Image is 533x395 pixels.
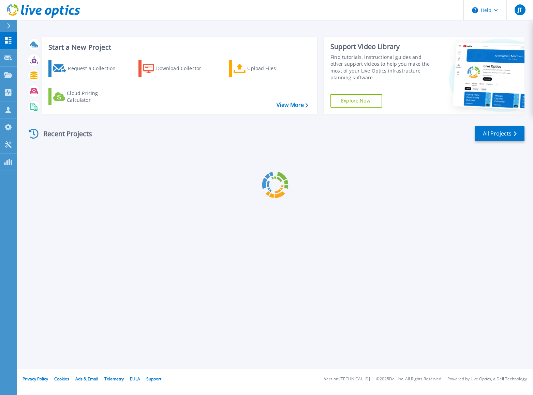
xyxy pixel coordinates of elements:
[247,62,302,75] div: Upload Files
[23,376,48,382] a: Privacy Policy
[48,88,124,105] a: Cloud Pricing Calculator
[376,377,441,381] li: © 2025 Dell Inc. All Rights Reserved
[104,376,124,382] a: Telemetry
[330,94,382,108] a: Explore Now!
[447,377,527,381] li: Powered by Live Optics, a Dell Technology
[138,60,214,77] a: Download Collector
[330,42,431,51] div: Support Video Library
[130,376,140,382] a: EULA
[229,60,305,77] a: Upload Files
[26,125,101,142] div: Recent Projects
[475,126,524,141] a: All Projects
[48,60,124,77] a: Request a Collection
[146,376,161,382] a: Support
[67,90,121,104] div: Cloud Pricing Calculator
[277,102,308,108] a: View More
[75,376,98,382] a: Ads & Email
[68,62,122,75] div: Request a Collection
[48,44,308,51] h3: Start a New Project
[54,376,69,382] a: Cookies
[324,377,370,381] li: Version: [TECHNICAL_ID]
[330,54,431,81] div: Find tutorials, instructional guides and other support videos to help you make the most of your L...
[156,62,211,75] div: Download Collector
[518,7,522,13] span: JT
